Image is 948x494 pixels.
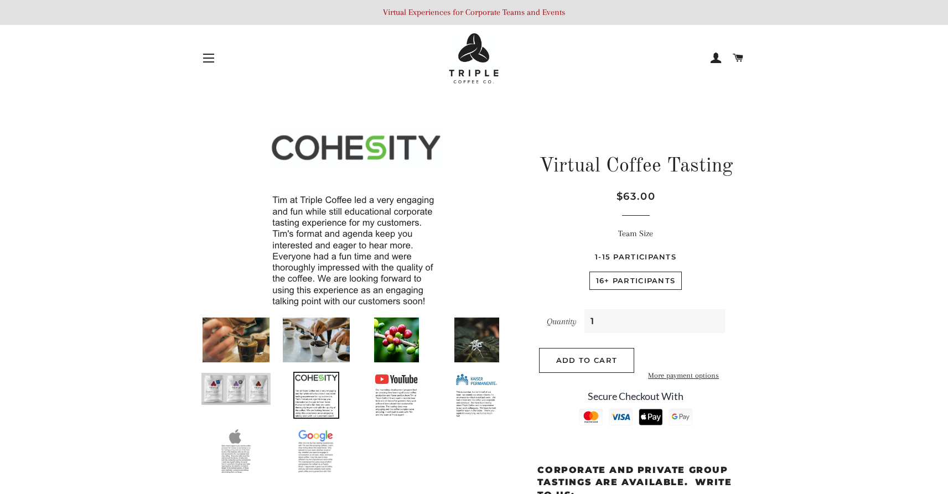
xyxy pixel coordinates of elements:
[454,372,499,419] img: Virtual Coffee Tasting-Roasted Coffee-Triple Coffee Co.
[449,33,499,84] img: Triple Coffee Co - Logo
[269,128,443,308] img: Virtual Coffee Tasting-Roasted Coffee-Triple Coffee Co.
[556,356,617,365] span: Add to Cart
[537,153,734,180] h1: Virtual Coffee Tasting
[547,315,577,329] label: Quantity
[201,316,271,363] img: Virtual Coffee Tasting
[293,372,339,419] img: Virtual Coffee Tasting-Roasted Coffee-Triple Coffee Co.
[589,272,682,290] label: 16+ Participants
[220,427,253,474] img: Virtual Coffee Tasting-Roasted Coffee-Triple Coffee Co.
[588,248,683,266] label: 1-15 Participants
[539,348,634,372] button: Add to Cart
[453,316,500,363] img: Virtual Coffee Tasting-Roasted Coffee-Triple Coffee Co.
[373,316,420,363] img: Virtual Coffee Tasting-Roasted Coffee-Triple Coffee Co.
[373,372,421,419] img: Virtual Coffee Tasting-Roasted Coffee-Triple Coffee Co.
[617,190,656,202] span: $63.00
[537,387,734,438] iframe: trust-badges-widget
[282,316,351,363] img: Virtual Coffee Tasting
[537,227,734,241] label: Team Size
[640,370,727,382] a: More payment options
[297,427,335,474] img: Virtual Coffee Tasting-Roasted Coffee-Triple Coffee Co.
[200,372,272,406] img: Virtual Coffee Tasting-Roasted Coffee-Triple Coffee Co.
